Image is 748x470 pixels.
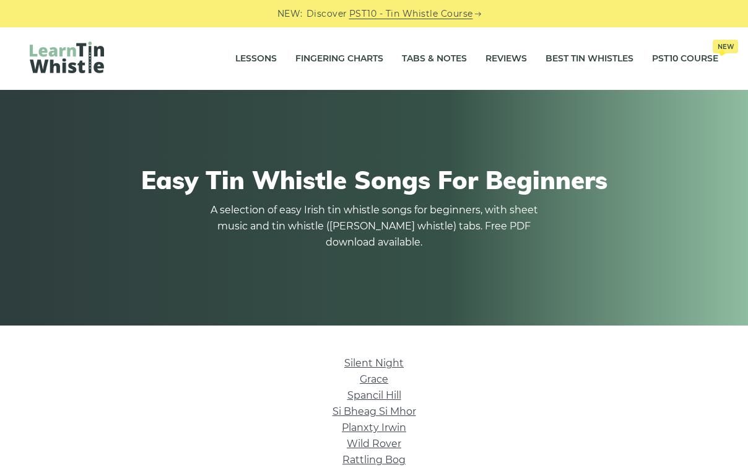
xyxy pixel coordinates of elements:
[546,43,633,74] a: Best Tin Whistles
[713,40,738,53] span: New
[36,165,712,195] h1: Easy Tin Whistle Songs For Beginners
[30,42,104,73] img: LearnTinWhistle.com
[402,43,467,74] a: Tabs & Notes
[333,406,416,417] a: Si­ Bheag Si­ Mhor
[342,454,406,466] a: Rattling Bog
[360,373,388,385] a: Grace
[485,43,527,74] a: Reviews
[295,43,383,74] a: Fingering Charts
[347,438,401,450] a: Wild Rover
[207,202,541,251] p: A selection of easy Irish tin whistle songs for beginners, with sheet music and tin whistle ([PER...
[342,422,406,433] a: Planxty Irwin
[347,389,401,401] a: Spancil Hill
[652,43,718,74] a: PST10 CourseNew
[235,43,277,74] a: Lessons
[344,357,404,369] a: Silent Night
